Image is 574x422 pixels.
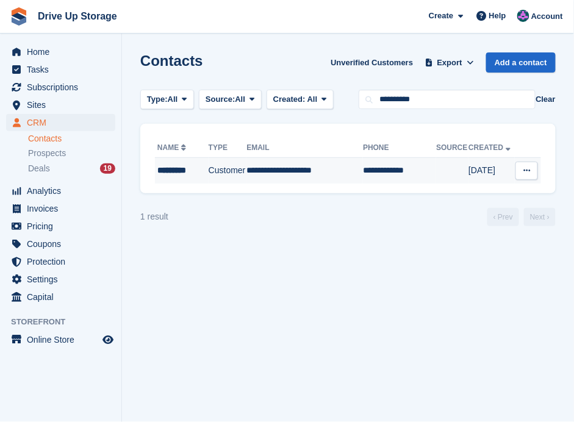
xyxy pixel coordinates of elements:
[468,158,514,184] td: [DATE]
[27,288,100,306] span: Capital
[27,200,100,217] span: Invoices
[28,147,115,160] a: Prospects
[6,182,115,199] a: menu
[101,332,115,347] a: Preview store
[140,90,194,110] button: Type: All
[140,210,168,223] div: 1 result
[27,218,100,235] span: Pricing
[468,143,513,152] a: Created
[363,138,436,158] th: Phone
[100,163,115,174] div: 19
[28,163,50,174] span: Deals
[10,7,28,26] img: stora-icon-8386f47178a22dfd0bd8f6a31ec36ba5ce8667c1dd55bd0f319d3a0aa187defe.svg
[489,10,506,22] span: Help
[27,43,100,60] span: Home
[6,218,115,235] a: menu
[27,114,100,131] span: CRM
[27,96,100,113] span: Sites
[486,52,556,73] a: Add a contact
[6,331,115,348] a: menu
[536,93,556,105] button: Clear
[27,331,100,348] span: Online Store
[6,253,115,270] a: menu
[267,90,334,110] button: Created: All
[307,95,318,104] span: All
[27,182,100,199] span: Analytics
[27,271,100,288] span: Settings
[436,138,468,158] th: Source
[27,61,100,78] span: Tasks
[6,271,115,288] a: menu
[6,288,115,306] a: menu
[28,148,66,159] span: Prospects
[33,6,122,26] a: Drive Up Storage
[485,208,558,226] nav: Page
[209,138,247,158] th: Type
[326,52,418,73] a: Unverified Customers
[517,10,529,22] img: Andy
[28,162,115,175] a: Deals 19
[423,52,476,73] button: Export
[437,57,462,69] span: Export
[6,43,115,60] a: menu
[147,93,168,105] span: Type:
[6,114,115,131] a: menu
[524,208,556,226] a: Next
[157,143,188,152] a: Name
[487,208,519,226] a: Previous
[206,93,235,105] span: Source:
[27,79,100,96] span: Subscriptions
[28,133,115,145] a: Contacts
[246,138,363,158] th: Email
[11,316,121,328] span: Storefront
[531,10,563,23] span: Account
[27,253,100,270] span: Protection
[209,158,247,184] td: Customer
[140,52,203,69] h1: Contacts
[6,235,115,252] a: menu
[235,93,246,105] span: All
[27,235,100,252] span: Coupons
[429,10,453,22] span: Create
[199,90,262,110] button: Source: All
[6,61,115,78] a: menu
[6,200,115,217] a: menu
[6,96,115,113] a: menu
[168,93,178,105] span: All
[6,79,115,96] a: menu
[273,95,306,104] span: Created:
